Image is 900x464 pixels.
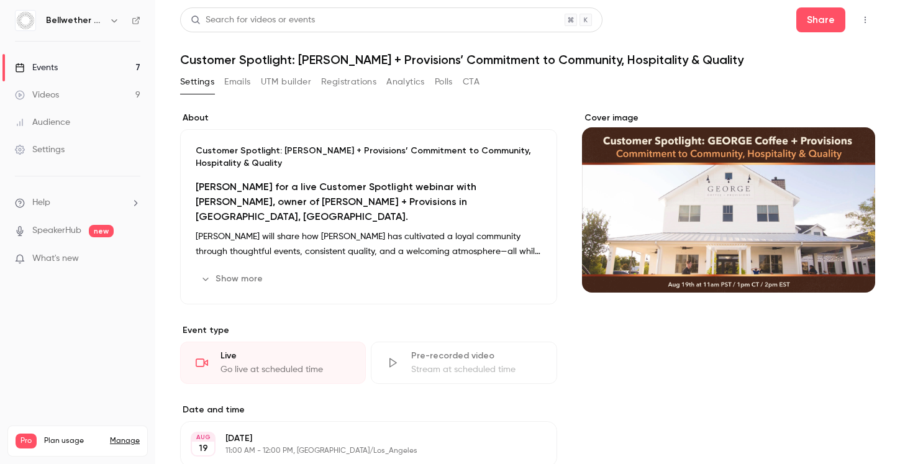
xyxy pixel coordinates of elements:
[220,350,350,362] div: Live
[46,14,104,27] h6: Bellwether Coffee
[371,342,557,384] div: Pre-recorded videoStream at scheduled time
[15,196,140,209] li: help-dropdown-opener
[321,72,376,92] button: Registrations
[463,72,480,92] button: CTA
[196,180,542,224] h2: [PERSON_NAME] for a live Customer Spotlight webinar with [PERSON_NAME], owner of [PERSON_NAME] + ...
[32,196,50,209] span: Help
[196,269,270,289] button: Show more
[180,342,366,384] div: LiveGo live at scheduled time
[411,363,541,376] div: Stream at scheduled time
[224,72,250,92] button: Emails
[220,363,350,376] div: Go live at scheduled time
[225,432,491,445] p: [DATE]
[89,225,114,237] span: new
[125,253,140,265] iframe: Noticeable Trigger
[191,14,315,27] div: Search for videos or events
[225,446,491,456] p: 11:00 AM - 12:00 PM, [GEOGRAPHIC_DATA]/Los_Angeles
[15,116,70,129] div: Audience
[180,324,557,337] p: Event type
[15,143,65,156] div: Settings
[196,145,542,170] p: Customer Spotlight: [PERSON_NAME] + Provisions’ Commitment to Community, Hospitality & Quality
[32,252,79,265] span: What's new
[196,229,542,259] p: [PERSON_NAME] will share how [PERSON_NAME] has cultivated a loyal community through thoughtful ev...
[16,434,37,448] span: Pro
[199,442,208,455] p: 19
[44,436,102,446] span: Plan usage
[180,112,557,124] label: About
[582,112,875,124] label: Cover image
[15,89,59,101] div: Videos
[386,72,425,92] button: Analytics
[180,72,214,92] button: Settings
[261,72,311,92] button: UTM builder
[435,72,453,92] button: Polls
[411,350,541,362] div: Pre-recorded video
[796,7,845,32] button: Share
[582,112,875,293] section: Cover image
[15,61,58,74] div: Events
[32,224,81,237] a: SpeakerHub
[180,404,557,416] label: Date and time
[180,52,875,67] h1: Customer Spotlight: [PERSON_NAME] + Provisions’ Commitment to Community, Hospitality & Quality
[192,433,214,442] div: AUG
[110,436,140,446] a: Manage
[16,11,35,30] img: Bellwether Coffee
